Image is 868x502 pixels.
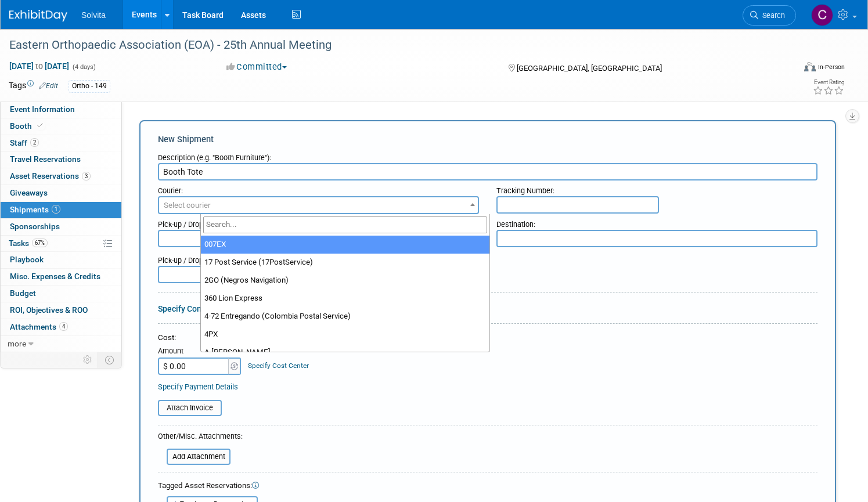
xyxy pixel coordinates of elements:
[10,171,91,180] span: Asset Reservations
[10,121,45,131] span: Booth
[10,288,36,298] span: Budget
[37,122,43,129] i: Booth reservation complete
[98,352,122,367] td: Toggle Event Tabs
[1,336,121,352] a: more
[10,205,60,214] span: Shipments
[1,286,121,302] a: Budget
[201,290,489,308] li: 360 Lion Express
[158,382,238,391] a: Specify Payment Details
[10,188,48,197] span: Giveaways
[32,239,48,247] span: 67%
[71,63,96,71] span: (4 days)
[1,202,121,218] a: Shipments1
[1,118,121,135] a: Booth
[158,346,242,357] div: Amount
[201,254,489,272] li: 17 Post Service (17PostService)
[248,362,309,370] a: Specify Cost Center
[813,80,844,85] div: Event Rating
[10,305,88,315] span: ROI, Objectives & ROO
[10,138,39,147] span: Staff
[720,60,845,78] div: Event Format
[158,250,266,266] div: Pick-up / Drop-off Date:
[8,339,26,348] span: more
[78,352,98,367] td: Personalize Event Tab Strip
[201,326,489,344] li: 4PX
[817,63,845,71] div: In-Person
[9,61,70,71] span: [DATE] [DATE]
[158,304,234,313] a: Specify Components
[158,214,479,230] div: Pick-up / Drop-off Location:
[69,80,110,92] div: Ortho - 149
[164,201,211,210] span: Select courier
[201,236,489,254] li: 007EX
[811,4,833,26] img: Cindy Miller
[10,322,68,331] span: Attachments
[1,135,121,151] a: Staff2
[10,104,75,114] span: Event Information
[201,344,489,362] li: A [PERSON_NAME]
[59,322,68,331] span: 4
[496,180,817,196] div: Tracking Number:
[81,10,106,20] span: Solvita
[34,62,45,71] span: to
[203,216,487,233] input: Search...
[1,168,121,185] a: Asset Reservations3
[1,151,121,168] a: Travel Reservations
[496,214,817,230] div: Destination:
[10,222,60,231] span: Sponsorships
[1,319,121,335] a: Attachments4
[5,35,774,56] div: Eastern Orthopaedic Association (EOA) - 25th Annual Meeting
[158,481,817,492] div: Tagged Asset Reservations:
[10,272,100,281] span: Misc. Expenses & Credits
[1,252,121,268] a: Playbook
[517,64,662,73] span: [GEOGRAPHIC_DATA], [GEOGRAPHIC_DATA]
[158,180,479,196] div: Courier:
[1,185,121,201] a: Giveaways
[201,272,489,290] li: 2GO (Negros Navigation)
[1,269,121,285] a: Misc. Expenses & Credits
[9,239,48,248] span: Tasks
[9,80,58,93] td: Tags
[1,102,121,118] a: Event Information
[10,154,81,164] span: Travel Reservations
[10,255,44,264] span: Playbook
[9,10,67,21] img: ExhibitDay
[804,62,816,71] img: Format-Inperson.png
[6,5,643,16] body: Rich Text Area. Press ALT-0 for help.
[1,302,121,319] a: ROI, Objectives & ROO
[158,133,817,146] div: New Shipment
[158,431,243,445] div: Other/Misc. Attachments:
[758,11,785,20] span: Search
[201,308,489,326] li: 4-72 Entregando (Colombia Postal Service)
[52,205,60,214] span: 1
[30,138,39,147] span: 2
[158,147,817,163] div: Description (e.g. "Booth Furniture"):
[82,172,91,180] span: 3
[158,333,817,344] div: Cost:
[39,82,58,90] a: Edit
[1,219,121,235] a: Sponsorships
[1,236,121,252] a: Tasks67%
[743,5,796,26] a: Search
[222,61,291,73] button: Committed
